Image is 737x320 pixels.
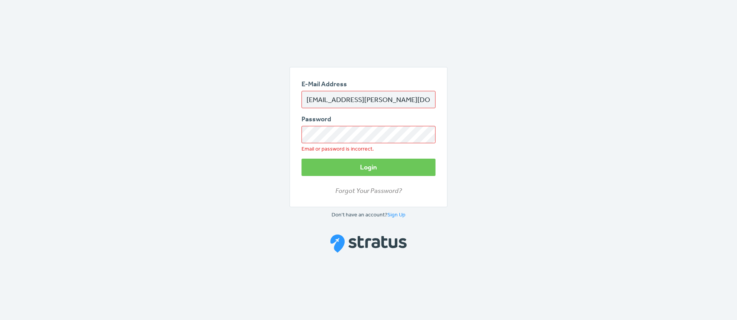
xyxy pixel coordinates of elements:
[330,234,407,253] img: Stratus
[301,114,331,124] label: Password
[301,79,347,89] label: E-Mail Address
[301,145,435,153] div: Email or password is incorrect.
[301,186,435,195] a: Forgot Your Password?
[290,211,447,219] p: Don't have an account?
[387,211,405,218] a: Sign Up
[301,159,435,176] button: Login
